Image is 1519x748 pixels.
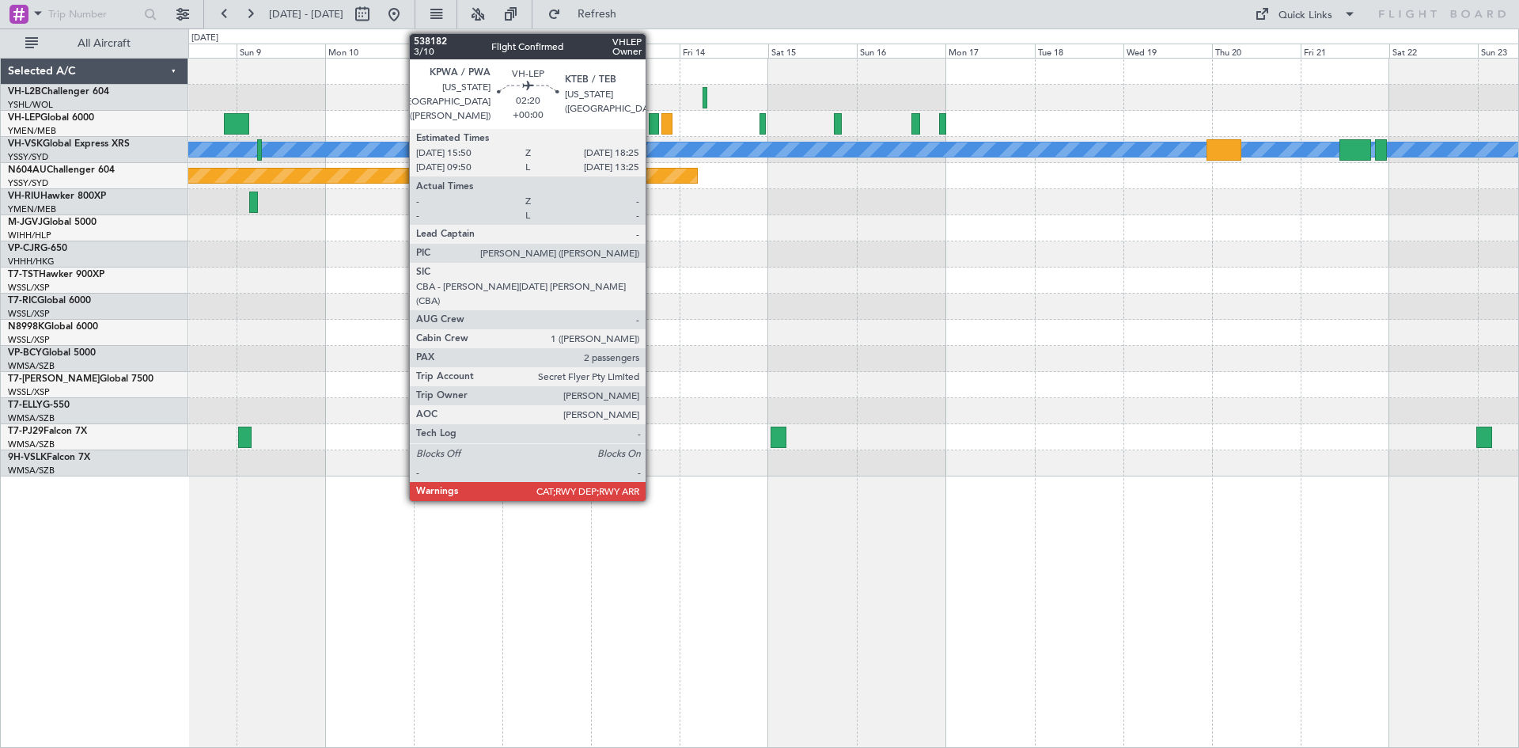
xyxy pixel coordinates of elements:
a: WSSL/XSP [8,282,50,294]
a: 9H-VSLKFalcon 7X [8,453,90,462]
div: Thu 13 [591,44,680,58]
div: Sun 16 [857,44,945,58]
span: N8998K [8,322,44,332]
a: N604AUChallenger 604 [8,165,115,175]
span: VH-LEP [8,113,40,123]
span: All Aircraft [41,38,167,49]
div: Sat 15 [768,44,857,58]
span: N604AU [8,165,47,175]
a: WMSA/SZB [8,465,55,477]
div: Sat 22 [1389,44,1478,58]
a: YSSY/SYD [8,177,48,189]
a: WMSA/SZB [8,439,55,450]
button: Refresh [540,2,635,27]
div: Quick Links [1278,8,1332,24]
a: T7-RICGlobal 6000 [8,296,91,306]
a: WMSA/SZB [8,360,55,372]
span: [DATE] - [DATE] [269,7,343,21]
span: Refresh [564,9,631,20]
span: VH-RIU [8,192,40,201]
a: T7-TSTHawker 900XP [8,270,104,279]
span: VH-L2B [8,87,41,97]
a: VH-RIUHawker 800XP [8,192,106,201]
div: [DATE] [191,32,218,45]
a: WSSL/XSP [8,386,50,398]
a: WSSL/XSP [8,334,50,346]
div: Tue 18 [1035,44,1123,58]
div: Fri 21 [1301,44,1389,58]
div: Wed 19 [1123,44,1212,58]
a: VHHH/HKG [8,256,55,268]
div: Thu 20 [1212,44,1301,58]
span: VP-CJR [8,244,40,253]
a: N8998KGlobal 6000 [8,322,98,332]
button: All Aircraft [17,31,172,56]
span: 9H-VSLK [8,453,47,462]
span: T7-TST [8,270,39,279]
a: VH-LEPGlobal 6000 [8,113,94,123]
span: VP-BCY [8,348,42,358]
a: T7-[PERSON_NAME]Global 7500 [8,374,153,384]
input: Trip Number [48,2,139,26]
div: Mon 10 [325,44,414,58]
a: VH-VSKGlobal Express XRS [8,139,130,149]
a: VP-BCYGlobal 5000 [8,348,96,358]
span: T7-PJ29 [8,427,44,436]
div: Mon 17 [945,44,1034,58]
div: Wed 12 [502,44,591,58]
span: T7-ELLY [8,401,43,410]
a: T7-ELLYG-550 [8,401,70,410]
a: WSSL/XSP [8,308,50,320]
span: M-JGVJ [8,218,43,227]
div: Fri 14 [680,44,768,58]
a: YMEN/MEB [8,125,56,137]
a: YSHL/WOL [8,99,53,111]
span: T7-RIC [8,296,37,306]
a: YMEN/MEB [8,203,56,215]
button: Quick Links [1247,2,1364,27]
div: Sun 9 [237,44,325,58]
a: WMSA/SZB [8,412,55,424]
a: WIHH/HLP [8,230,51,241]
a: VH-L2BChallenger 604 [8,87,109,97]
a: M-JGVJGlobal 5000 [8,218,97,227]
span: VH-VSK [8,139,43,149]
div: Sat 8 [147,44,236,58]
a: YSSY/SYD [8,151,48,163]
div: Tue 11 [414,44,502,58]
a: T7-PJ29Falcon 7X [8,427,87,436]
a: VP-CJRG-650 [8,244,67,253]
span: T7-[PERSON_NAME] [8,374,100,384]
